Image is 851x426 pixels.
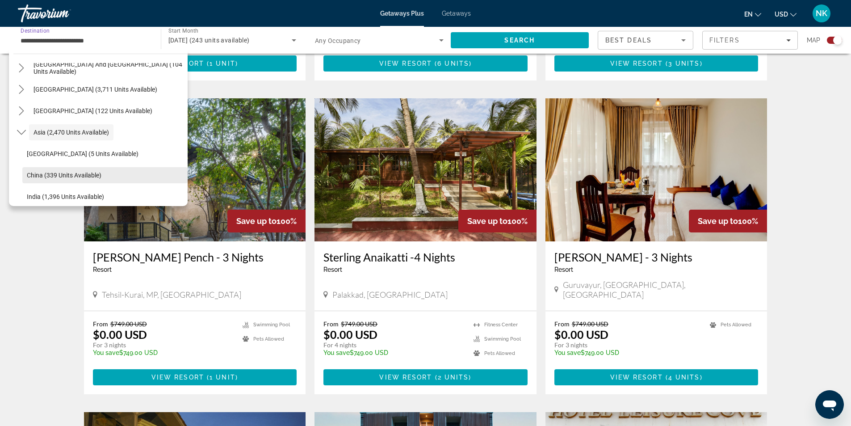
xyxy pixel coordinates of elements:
img: Sterling Guruvayur - 3 Nights [545,98,767,241]
span: Pets Allowed [721,322,751,328]
button: Toggle South America (3,711 units available) submenu [13,82,29,97]
button: Select destination: Central America (122 units available) [29,103,157,119]
a: Sterling Anaikatti -4 Nights [314,98,537,241]
a: Travorium [18,2,107,25]
span: View Resort [610,374,663,381]
span: $749.00 USD [572,320,608,328]
div: Destination options [9,49,188,206]
span: From [93,320,108,328]
span: Save up to [236,216,277,226]
span: View Resort [379,374,432,381]
div: 100% [227,210,306,232]
button: Select destination: China (339 units available) [22,167,188,183]
p: For 3 nights [554,341,701,349]
a: Getaways [442,10,471,17]
button: Select destination: South America (3,711 units available) [29,81,162,97]
div: 100% [458,210,537,232]
button: View Resort(1 unit) [93,55,297,72]
span: Asia (2,470 units available) [34,129,109,136]
button: Change language [744,8,761,21]
span: View Resort [610,60,663,67]
button: Toggle Central America (122 units available) submenu [13,103,29,119]
span: Any Occupancy [315,37,361,44]
span: ( ) [204,374,238,381]
span: ( ) [663,374,703,381]
span: From [323,320,339,328]
span: ( ) [204,60,238,67]
span: Best Deals [605,37,652,44]
span: [GEOGRAPHIC_DATA] (122 units available) [34,107,152,114]
p: $0.00 USD [554,328,608,341]
span: China (339 units available) [27,172,101,179]
button: Toggle South Pacific and Oceania (104 units available) submenu [13,60,29,76]
span: You save [554,349,581,356]
span: $749.00 USD [341,320,377,328]
button: View Resort(2 units) [323,369,528,385]
span: Filters [709,37,740,44]
button: Change currency [775,8,797,21]
span: Search [504,37,535,44]
span: 3 units [668,60,700,67]
span: Resort [554,266,573,273]
span: [GEOGRAPHIC_DATA] and [GEOGRAPHIC_DATA] (104 units available) [34,61,183,75]
span: Pets Allowed [484,350,515,356]
span: View Resort [151,374,204,381]
img: Sterling Padam Pench - 3 Nights [84,98,306,241]
p: $0.00 USD [93,328,147,341]
button: View Resort(3 units) [554,55,759,72]
span: Start Month [168,28,198,34]
button: View Resort(1 unit) [93,369,297,385]
span: Pets Allowed [253,336,284,342]
p: $749.00 USD [323,349,465,356]
a: [PERSON_NAME] - 3 Nights [554,250,759,264]
span: Resort [323,266,342,273]
button: User Menu [810,4,833,23]
span: [GEOGRAPHIC_DATA] (5 units available) [27,150,138,157]
span: You save [323,349,350,356]
button: Select destination: Bangladesh (5 units available) [22,146,188,162]
input: Select destination [21,35,149,46]
button: Select destination: India (1,396 units available) [22,189,188,205]
mat-select: Sort by [605,35,686,46]
span: 6 units [437,60,469,67]
span: 1 unit [210,374,235,381]
span: USD [775,11,788,18]
div: 100% [689,210,767,232]
iframe: Кнопка запуска окна обмена сообщениями [815,390,844,419]
p: $749.00 USD [554,349,701,356]
span: Map [807,34,820,46]
a: Sterling Anaikatti -4 Nights [323,250,528,264]
p: $749.00 USD [93,349,234,356]
span: India (1,396 units available) [27,193,104,200]
span: Swimming Pool [484,336,521,342]
a: View Resort(4 units) [554,369,759,385]
span: You save [93,349,119,356]
span: NK [816,9,827,18]
a: [PERSON_NAME] Pench - 3 Nights [93,250,297,264]
button: View Resort(6 units) [323,55,528,72]
span: ( ) [432,60,472,67]
button: Select destination: Asia (2,470 units available) [29,124,113,140]
span: [GEOGRAPHIC_DATA] (3,711 units available) [34,86,157,93]
span: From [554,320,570,328]
span: Swimming Pool [253,322,290,328]
span: Resort [93,266,112,273]
span: View Resort [379,60,432,67]
span: en [744,11,753,18]
span: 2 units [438,374,469,381]
span: $749.00 USD [110,320,147,328]
span: ( ) [432,374,472,381]
span: 4 units [668,374,700,381]
span: Destination [21,27,50,34]
p: For 4 nights [323,341,465,349]
a: Getaways Plus [380,10,424,17]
